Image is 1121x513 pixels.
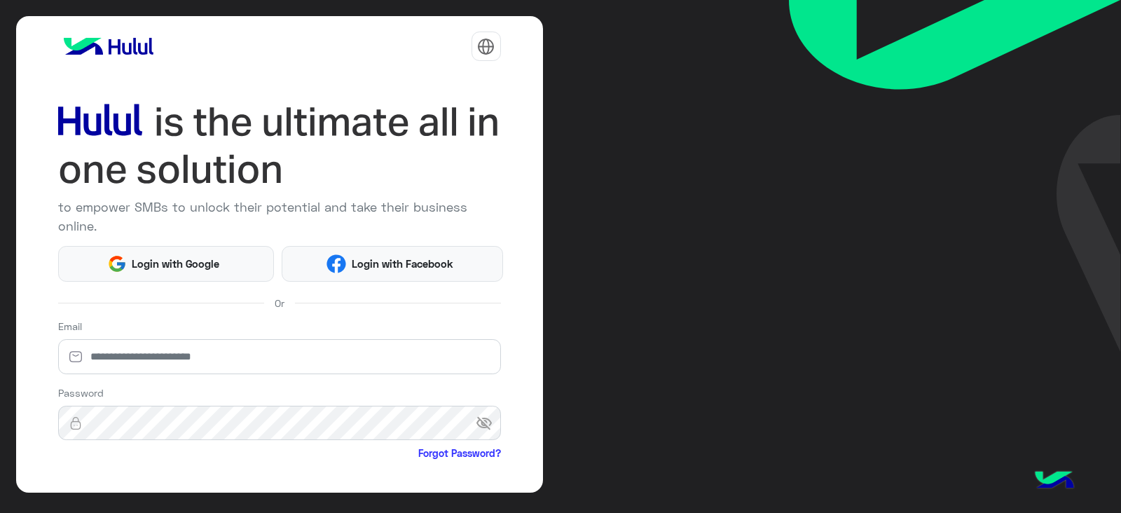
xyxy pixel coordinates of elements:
img: email [58,350,93,364]
img: Facebook [326,254,346,274]
label: Email [58,319,82,334]
img: hululLoginTitle_EN.svg [58,98,501,193]
button: Login with Google [58,246,275,282]
img: hulul-logo.png [1030,457,1079,506]
img: logo [58,32,159,60]
p: to empower SMBs to unlock their potential and take their business online. [58,198,501,235]
button: Login with Facebook [282,246,503,282]
span: Login with Google [127,256,225,272]
span: visibility_off [476,411,501,436]
a: Forgot Password? [418,446,501,460]
span: Or [275,296,284,310]
img: Google [107,254,127,274]
img: tab [477,38,495,55]
span: Login with Facebook [346,256,458,272]
img: lock [58,416,93,430]
label: Password [58,385,104,400]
